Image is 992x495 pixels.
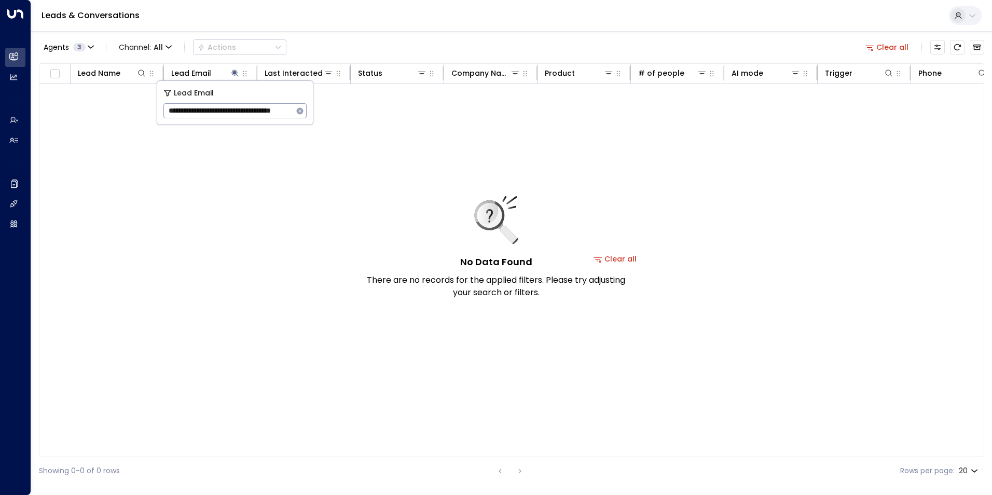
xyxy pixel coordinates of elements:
[638,67,684,79] div: # of people
[918,67,987,79] div: Phone
[193,39,286,55] div: Button group with a nested menu
[42,9,140,21] a: Leads & Conversations
[174,87,214,99] span: Lead Email
[638,67,707,79] div: # of people
[265,67,323,79] div: Last Interacted
[78,67,147,79] div: Lead Name
[198,43,236,52] div: Actions
[358,67,427,79] div: Status
[154,43,163,51] span: All
[265,67,334,79] div: Last Interacted
[950,40,965,54] span: Refresh
[861,40,913,54] button: Clear all
[73,43,86,51] span: 3
[78,67,120,79] div: Lead Name
[171,67,240,79] div: Lead Email
[545,67,614,79] div: Product
[959,463,980,478] div: 20
[930,40,945,54] button: Customize
[825,67,852,79] div: Trigger
[545,67,575,79] div: Product
[115,40,176,54] span: Channel:
[171,67,211,79] div: Lead Email
[732,67,801,79] div: AI mode
[48,67,61,80] span: Toggle select all
[366,274,626,299] p: There are no records for the applied filters. Please try adjusting your search or filters.
[451,67,520,79] div: Company Name
[115,40,176,54] button: Channel:All
[900,465,955,476] label: Rows per page:
[39,465,120,476] div: Showing 0-0 of 0 rows
[451,67,510,79] div: Company Name
[39,40,98,54] button: Agents3
[493,464,527,477] nav: pagination navigation
[825,67,894,79] div: Trigger
[970,40,984,54] button: Archived Leads
[460,255,532,269] h5: No Data Found
[918,67,942,79] div: Phone
[358,67,382,79] div: Status
[44,44,69,51] span: Agents
[732,67,763,79] div: AI mode
[193,39,286,55] button: Actions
